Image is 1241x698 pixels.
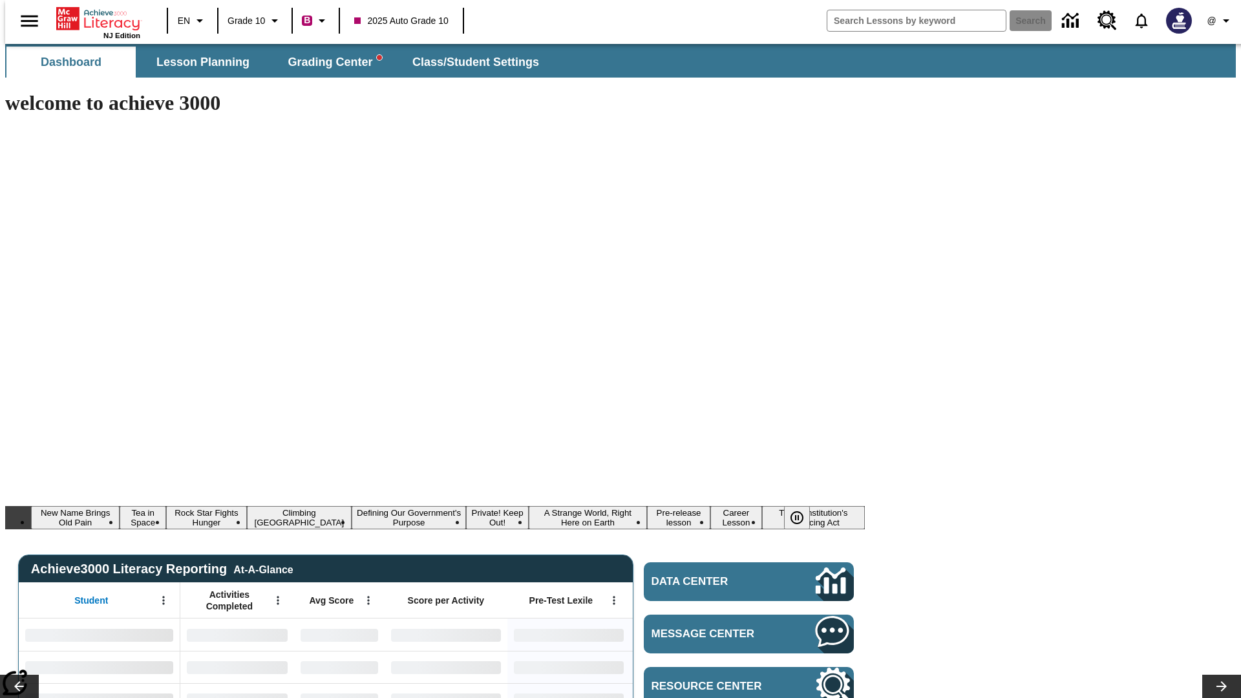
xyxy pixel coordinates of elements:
[352,506,467,529] button: Slide 5 Defining Our Government's Purpose
[1166,8,1192,34] img: Avatar
[652,575,772,588] span: Data Center
[647,506,710,529] button: Slide 8 Pre-release lesson
[1207,14,1216,28] span: @
[1125,4,1158,37] a: Notifications
[5,91,865,115] h1: welcome to achieve 3000
[222,9,288,32] button: Grade: Grade 10, Select a grade
[359,591,378,610] button: Open Menu
[172,9,213,32] button: Language: EN, Select a language
[228,14,265,28] span: Grade 10
[402,47,549,78] button: Class/Student Settings
[652,680,777,693] span: Resource Center
[827,10,1006,31] input: search field
[377,55,382,60] svg: writing assistant alert
[354,14,448,28] span: 2025 Auto Grade 10
[74,595,108,606] span: Student
[10,2,48,40] button: Open side menu
[56,5,140,39] div: Home
[5,47,551,78] div: SubNavbar
[233,562,293,576] div: At-A-Glance
[529,595,593,606] span: Pre-Test Lexile
[247,506,352,529] button: Slide 4 Climbing Mount Tai
[187,589,272,612] span: Activities Completed
[294,651,385,683] div: No Data,
[288,55,381,70] span: Grading Center
[644,562,854,601] a: Data Center
[784,506,810,529] button: Pause
[138,47,268,78] button: Lesson Planning
[6,47,136,78] button: Dashboard
[1200,9,1241,32] button: Profile/Settings
[178,14,190,28] span: EN
[270,47,399,78] button: Grading Center
[466,506,528,529] button: Slide 6 Private! Keep Out!
[1158,4,1200,37] button: Select a new avatar
[166,506,247,529] button: Slide 3 Rock Star Fights Hunger
[652,628,777,640] span: Message Center
[604,591,624,610] button: Open Menu
[529,506,647,529] button: Slide 7 A Strange World, Right Here on Earth
[1054,3,1090,39] a: Data Center
[644,615,854,653] a: Message Center
[309,595,354,606] span: Avg Score
[1202,675,1241,698] button: Lesson carousel, Next
[154,591,173,610] button: Open Menu
[180,651,294,683] div: No Data,
[31,506,120,529] button: Slide 1 New Name Brings Old Pain
[408,595,485,606] span: Score per Activity
[304,12,310,28] span: B
[31,562,293,576] span: Achieve3000 Literacy Reporting
[120,506,166,529] button: Slide 2 Tea in Space
[156,55,249,70] span: Lesson Planning
[103,32,140,39] span: NJ Edition
[297,9,335,32] button: Boost Class color is violet red. Change class color
[412,55,539,70] span: Class/Student Settings
[1090,3,1125,38] a: Resource Center, Will open in new tab
[180,619,294,651] div: No Data,
[56,6,140,32] a: Home
[710,506,762,529] button: Slide 9 Career Lesson
[294,619,385,651] div: No Data,
[41,55,101,70] span: Dashboard
[5,44,1236,78] div: SubNavbar
[268,591,288,610] button: Open Menu
[762,506,865,529] button: Slide 10 The Constitution's Balancing Act
[784,506,823,529] div: Pause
